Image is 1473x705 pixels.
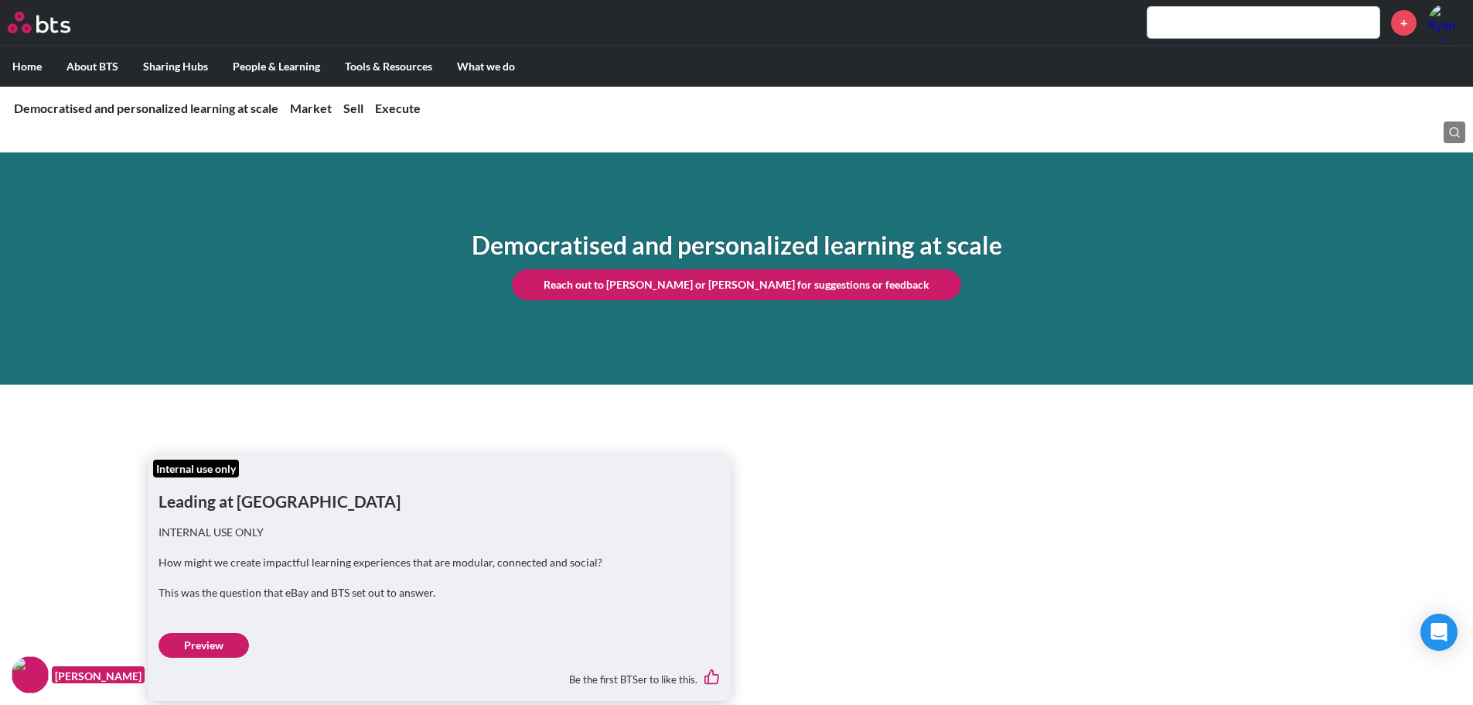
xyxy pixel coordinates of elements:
a: Preview [159,633,249,658]
a: + [1391,10,1417,36]
a: Sell [343,101,363,115]
figcaption: [PERSON_NAME] [52,666,145,684]
label: People & Learning [220,46,332,87]
label: What we do [445,46,527,87]
div: Open Intercom Messenger [1420,614,1458,651]
a: Reach out to [PERSON_NAME] or [PERSON_NAME] for suggestions or feedback [512,269,961,300]
label: Sharing Hubs [131,46,220,87]
label: About BTS [54,46,131,87]
div: Be the first BTSer to like this. [159,658,720,690]
a: Democratised and personalized learning at scale [14,101,278,115]
p: INTERNAL USE ONLY [159,525,720,540]
h1: Leading at [GEOGRAPHIC_DATA] [159,465,720,512]
img: F [12,656,49,693]
label: Tools & Resources [332,46,445,87]
h1: Democratised and personalized learning at scale [472,228,1002,263]
p: How might we create impactful learning experiences that are modular, connected and social? [159,555,720,570]
a: Market [290,101,332,115]
a: Go home [8,12,99,33]
img: BTS Logo [8,12,70,33]
a: Execute [375,101,421,115]
img: Ryan Stiles [1428,4,1465,41]
p: This was the question that eBay and BTS set out to answer. [159,585,720,601]
a: Profile [1428,4,1465,41]
div: Internal use only [153,460,239,478]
